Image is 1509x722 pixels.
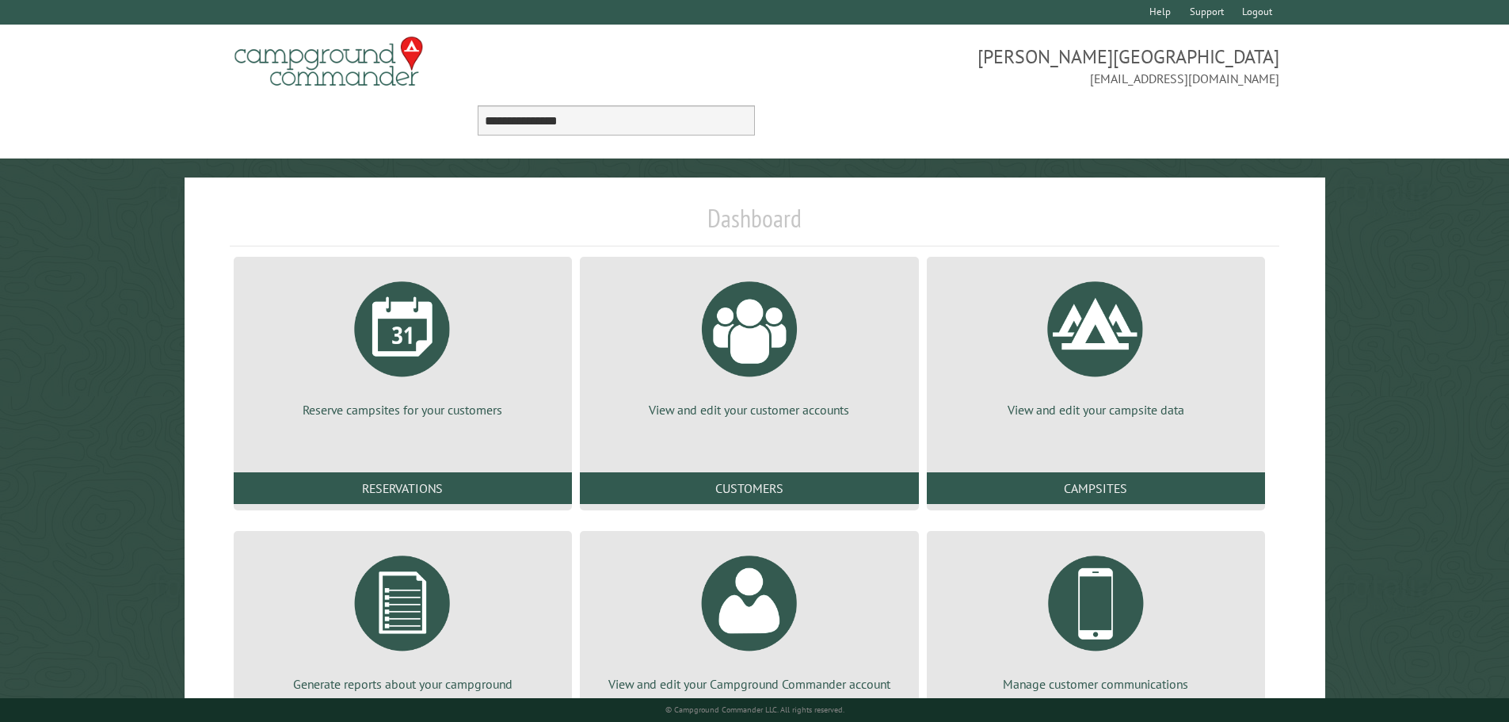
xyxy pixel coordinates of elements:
[230,203,1280,246] h1: Dashboard
[234,472,572,504] a: Reservations
[599,269,899,418] a: View and edit your customer accounts
[230,31,428,93] img: Campground Commander
[946,401,1246,418] p: View and edit your campsite data
[946,675,1246,693] p: Manage customer communications
[927,472,1265,504] a: Campsites
[946,269,1246,418] a: View and edit your campsite data
[946,544,1246,693] a: Manage customer communications
[580,472,918,504] a: Customers
[755,44,1280,88] span: [PERSON_NAME][GEOGRAPHIC_DATA] [EMAIL_ADDRESS][DOMAIN_NAME]
[599,675,899,693] p: View and edit your Campground Commander account
[599,544,899,693] a: View and edit your Campground Commander account
[253,269,553,418] a: Reserve campsites for your customers
[599,401,899,418] p: View and edit your customer accounts
[253,675,553,693] p: Generate reports about your campground
[253,544,553,693] a: Generate reports about your campground
[665,705,844,715] small: © Campground Commander LLC. All rights reserved.
[253,401,553,418] p: Reserve campsites for your customers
